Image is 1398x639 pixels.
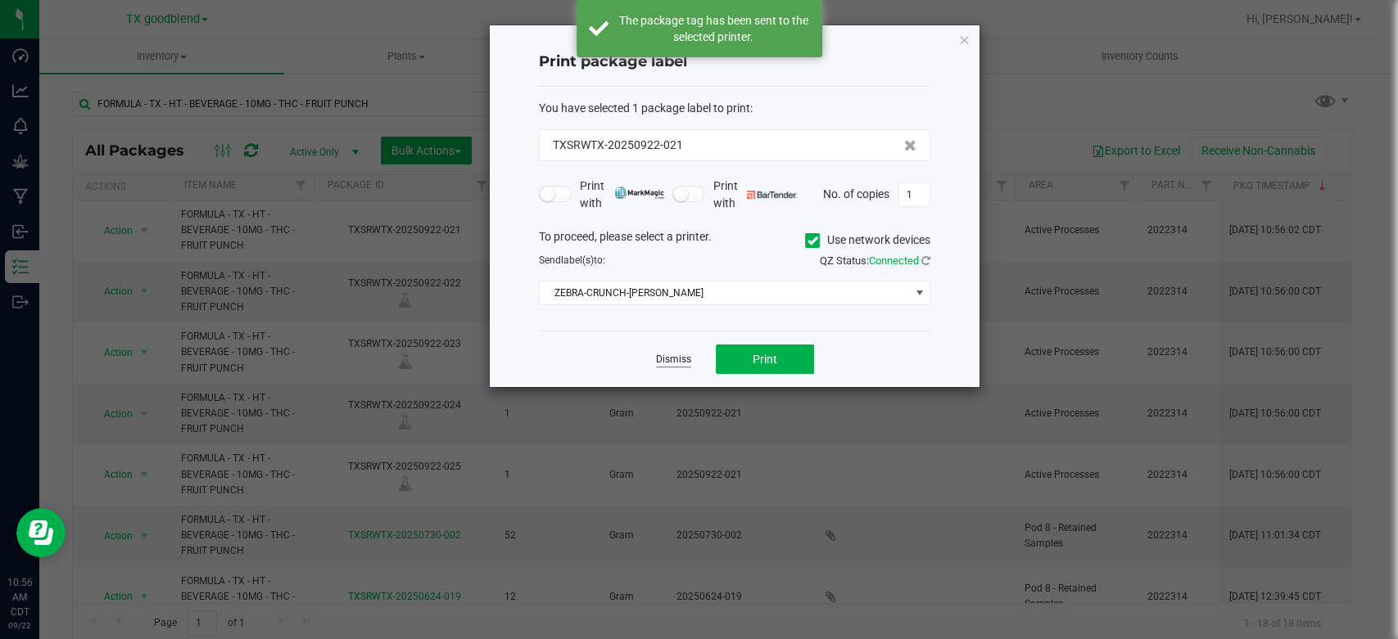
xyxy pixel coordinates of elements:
span: Print with [580,178,664,212]
div: To proceed, please select a printer. [527,228,943,253]
span: ZEBRA-CRUNCH-[PERSON_NAME] [540,281,909,304]
span: Send to: [539,254,605,266]
span: TXSRWTX-20250922-021 [553,137,683,154]
img: mark_magic_cybra.png [614,187,664,199]
span: Print [753,353,777,366]
span: Connected [869,254,919,267]
a: Dismiss [656,353,691,367]
label: Use network devices [805,232,930,249]
span: You have selected 1 package label to print [539,101,750,115]
img: bartender.png [747,191,797,199]
span: No. of copies [823,187,889,200]
h4: Print package label [539,52,930,73]
span: Print with [713,178,797,212]
span: QZ Status: [820,254,930,267]
span: label(s) [561,254,594,266]
div: : [539,100,930,117]
iframe: Resource center [16,508,66,557]
div: The package tag has been sent to the selected printer. [618,12,810,45]
button: Print [716,344,814,374]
